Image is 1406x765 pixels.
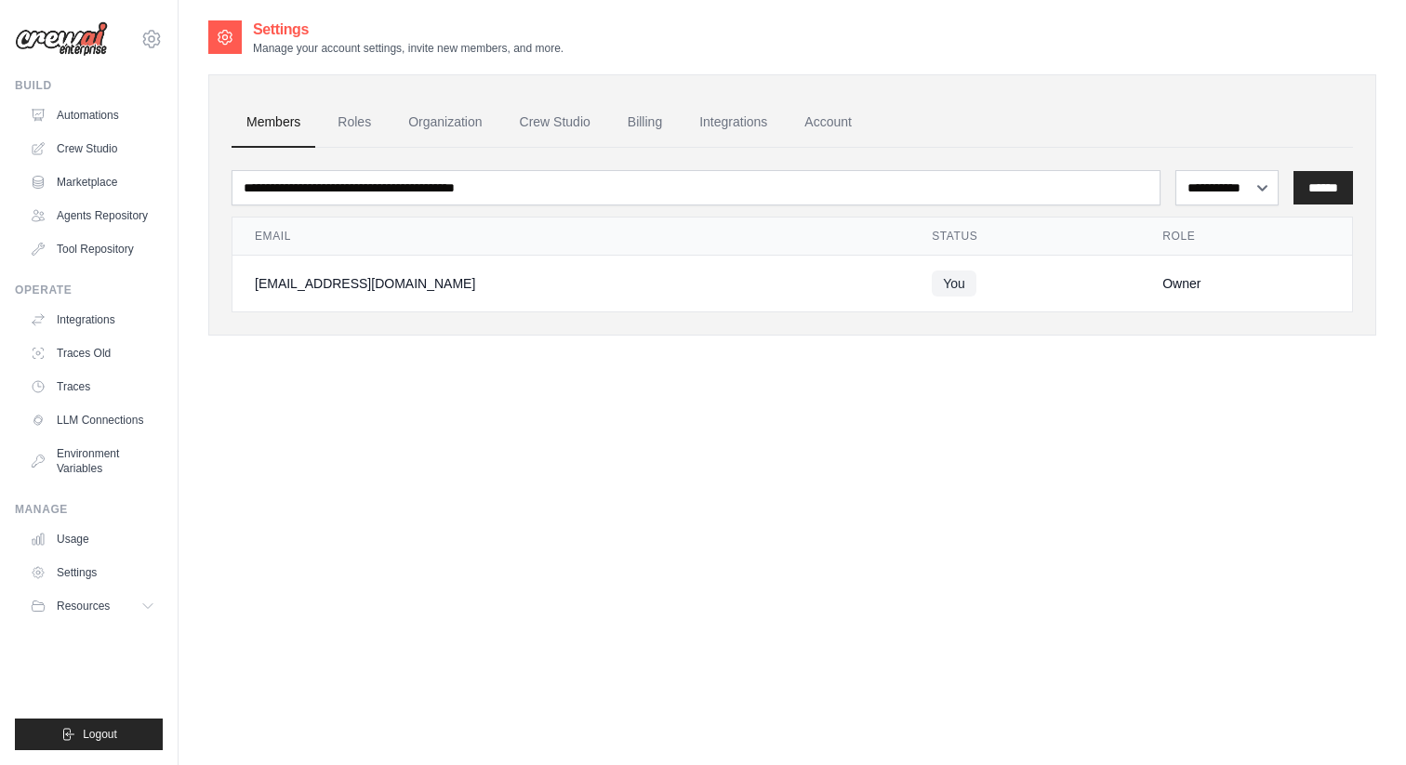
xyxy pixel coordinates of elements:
a: Crew Studio [505,98,605,148]
a: Crew Studio [22,134,163,164]
div: Operate [15,283,163,297]
th: Status [909,218,1140,256]
h2: Settings [253,19,564,41]
div: [EMAIL_ADDRESS][DOMAIN_NAME] [255,274,887,293]
a: Traces Old [22,338,163,368]
a: Roles [323,98,386,148]
a: Integrations [684,98,782,148]
a: Billing [613,98,677,148]
a: Integrations [22,305,163,335]
p: Manage your account settings, invite new members, and more. [253,41,564,56]
span: You [932,270,976,297]
a: Agents Repository [22,201,163,231]
span: Resources [57,599,110,613]
a: Environment Variables [22,439,163,483]
th: Email [232,218,909,256]
a: Automations [22,100,163,130]
a: Traces [22,372,163,402]
div: Build [15,78,163,93]
a: LLM Connections [22,405,163,435]
a: Marketplace [22,167,163,197]
img: Logo [15,21,108,57]
div: Manage [15,502,163,517]
a: Members [232,98,315,148]
a: Settings [22,558,163,587]
a: Usage [22,524,163,554]
a: Tool Repository [22,234,163,264]
a: Organization [393,98,497,148]
button: Logout [15,719,163,750]
div: Owner [1162,274,1330,293]
span: Logout [83,727,117,742]
button: Resources [22,591,163,621]
th: Role [1140,218,1352,256]
a: Account [789,98,867,148]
